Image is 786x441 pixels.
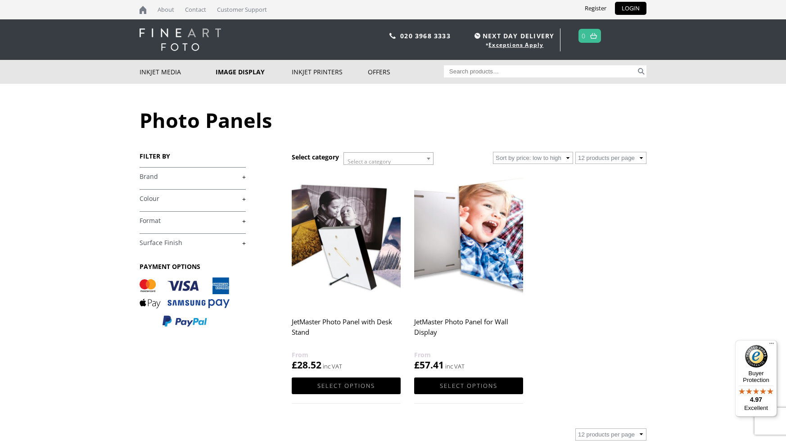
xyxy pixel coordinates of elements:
span: Select a category [348,158,391,165]
bdi: 57.41 [414,359,444,371]
img: PAYMENT OPTIONS [140,277,230,327]
span: £ [292,359,297,371]
h2: JetMaster Photo Panel with Desk Stand [292,314,401,350]
h3: FILTER BY [140,152,246,160]
p: Buyer Protection [735,370,777,383]
button: Search [636,65,646,77]
h2: JetMaster Photo Panel for Wall Display [414,314,523,350]
a: + [140,217,246,225]
h3: Select category [292,153,339,161]
a: + [140,239,246,247]
input: Search products… [444,65,637,77]
select: Shop order [493,152,573,164]
a: JetMaster Photo Panel with Desk Stand £28.52 [292,171,401,372]
p: Excellent [735,405,777,412]
a: + [140,195,246,203]
img: JetMaster Photo Panel for Wall Display [414,171,523,308]
a: LOGIN [615,2,646,15]
img: phone.svg [389,33,396,39]
a: Offers [368,60,444,84]
a: Exceptions Apply [488,41,543,49]
a: Inkjet Printers [292,60,368,84]
h4: Surface Finish [140,233,246,251]
a: 0 [582,29,586,42]
h1: Photo Panels [140,106,646,134]
img: basket.svg [590,33,597,39]
bdi: 28.52 [292,359,321,371]
h4: Brand [140,167,246,185]
button: Menu [766,340,777,351]
a: JetMaster Photo Panel for Wall Display £57.41 [414,171,523,372]
a: Select options for “JetMaster Photo Panel with Desk Stand” [292,377,401,394]
a: + [140,173,246,181]
button: Trusted Shops TrustmarkBuyer Protection4.97Excellent [735,340,777,417]
a: Register [578,2,613,15]
a: 020 3968 3333 [400,32,451,40]
span: £ [414,359,420,371]
a: Image Display [216,60,292,84]
span: NEXT DAY DELIVERY [472,31,554,41]
h4: Colour [140,189,246,207]
a: Inkjet Media [140,60,216,84]
a: Select options for “JetMaster Photo Panel for Wall Display” [414,377,523,394]
span: 4.97 [750,396,762,403]
h3: PAYMENT OPTIONS [140,262,246,271]
img: time.svg [474,33,480,39]
img: Trusted Shops Trustmark [745,345,768,368]
h4: Format [140,211,246,229]
img: JetMaster Photo Panel with Desk Stand [292,171,401,308]
img: logo-white.svg [140,28,221,51]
